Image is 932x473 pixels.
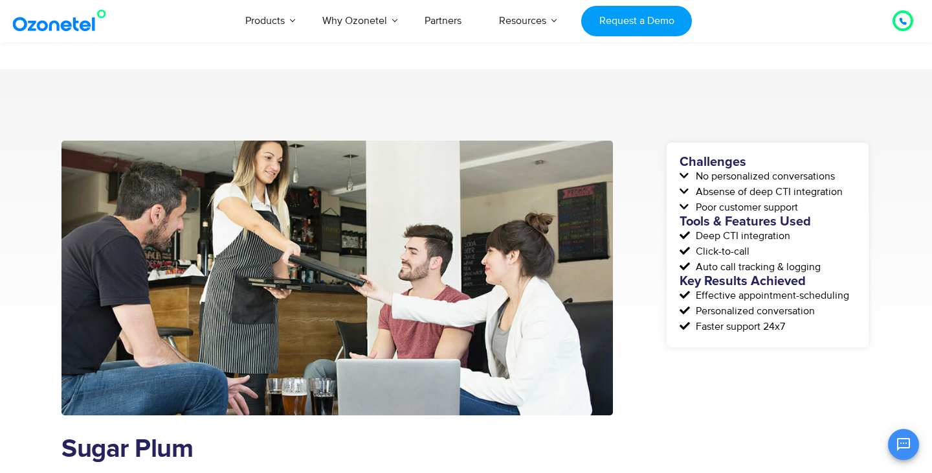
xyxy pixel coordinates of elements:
span: Auto call tracking & logging [693,259,821,275]
span: Click-to-call [693,244,749,259]
button: Open chat [888,429,919,460]
a: Request a Demo [581,6,692,36]
h5: Key Results Achieved [680,275,856,288]
span: Effective appointment-scheduling [693,288,849,303]
h5: Challenges [680,156,856,168]
h1: Sugar Plum [61,435,613,465]
span: Personalized conversation [693,303,815,319]
span: Poor customer support [693,200,798,215]
span: Faster support 24x7 [693,319,785,334]
span: Absense of deep CTI integration [693,184,843,200]
span: No personalized conversations [693,168,835,184]
span: Deep CTI integration [693,228,790,244]
h5: Tools & Features Used [680,215,856,228]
